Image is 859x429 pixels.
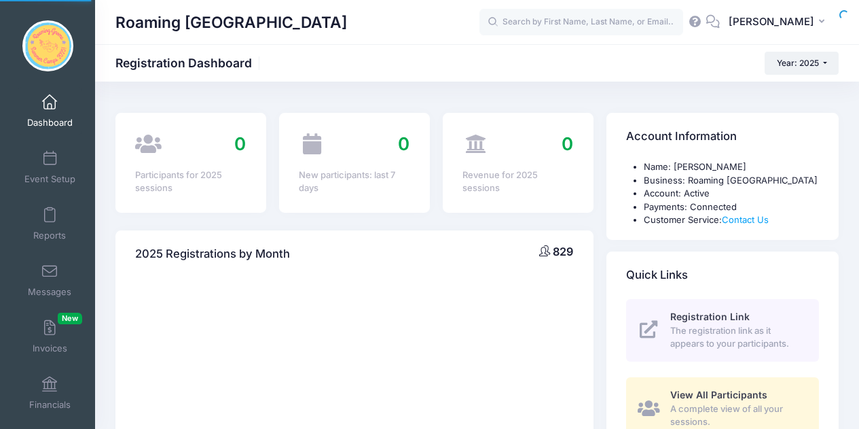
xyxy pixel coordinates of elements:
a: Dashboard [18,87,82,135]
li: Payments: Connected [644,201,819,214]
span: Year: 2025 [777,58,819,68]
span: 0 [234,133,246,154]
a: Contact Us [722,214,769,225]
li: Customer Service: [644,213,819,227]
div: Revenue for 2025 sessions [462,169,573,195]
span: Invoices [33,343,67,354]
div: New participants: last 7 days [299,169,409,195]
h1: Registration Dashboard [115,56,263,70]
a: Registration Link The registration link as it appears to your participants. [626,299,819,362]
span: Reports [33,230,66,241]
span: Dashboard [27,117,73,128]
a: InvoicesNew [18,313,82,360]
h4: Account Information [626,118,737,156]
li: Name: [PERSON_NAME] [644,160,819,174]
span: Messages [28,286,71,298]
div: Participants for 2025 sessions [135,169,246,195]
h1: Roaming [GEOGRAPHIC_DATA] [115,7,347,38]
a: Financials [18,369,82,417]
input: Search by First Name, Last Name, or Email... [479,9,683,36]
span: Registration Link [670,311,750,322]
span: The registration link as it appears to your participants. [670,324,803,351]
button: [PERSON_NAME] [720,7,839,38]
button: Year: 2025 [765,52,839,75]
img: Roaming Gnome Theatre [22,20,73,71]
span: View All Participants [670,389,767,400]
span: New [58,313,82,324]
a: Event Setup [18,143,82,191]
span: A complete view of all your sessions. [670,402,803,429]
li: Business: Roaming [GEOGRAPHIC_DATA] [644,174,819,188]
h4: Quick Links [626,256,688,294]
span: 0 [398,133,409,154]
span: 829 [553,245,573,258]
span: Financials [29,399,71,411]
li: Account: Active [644,187,819,201]
h4: 2025 Registrations by Month [135,235,290,273]
span: Event Setup [24,173,75,185]
a: Reports [18,200,82,247]
a: Messages [18,256,82,304]
span: [PERSON_NAME] [729,14,814,29]
span: 0 [562,133,573,154]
